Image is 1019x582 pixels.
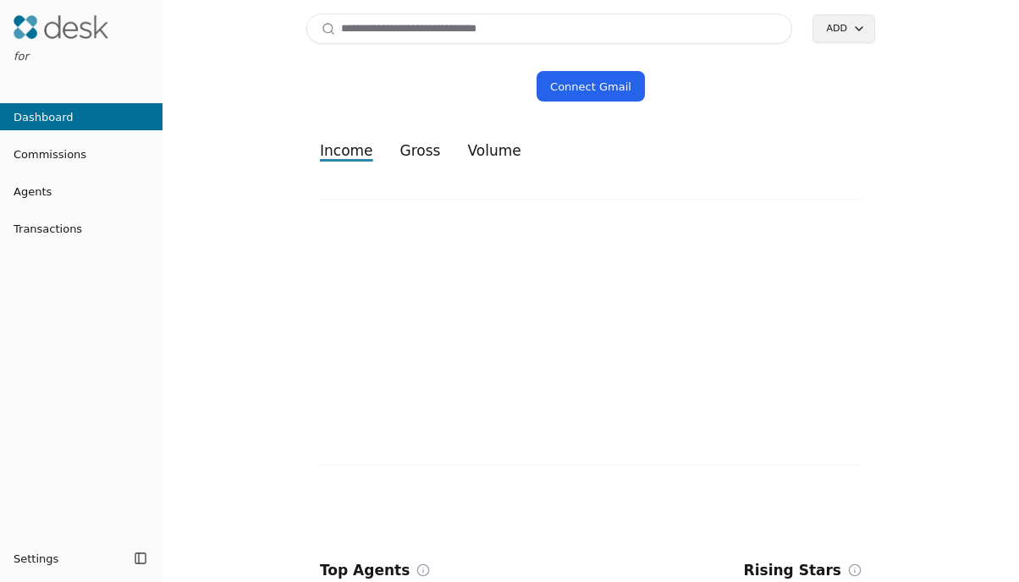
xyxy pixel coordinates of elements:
[744,558,841,582] h2: Rising Stars
[14,50,29,63] span: for
[387,135,454,166] button: gross
[320,558,410,582] h2: Top Agents
[14,15,108,39] img: Desk
[537,71,645,102] a: Connect Gmail
[306,135,387,166] button: income
[454,135,534,166] button: volume
[14,550,58,568] span: Settings
[7,545,129,572] button: Settings
[812,14,875,43] button: Add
